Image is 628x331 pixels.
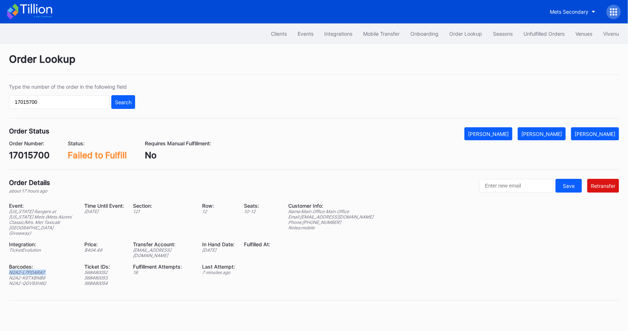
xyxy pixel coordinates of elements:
[68,150,127,160] div: Failed to Fulfill
[9,275,75,281] div: N2A2-K6TXBNB6
[9,127,49,135] div: Order Status
[202,270,235,275] div: 7 minutes ago
[133,247,193,258] div: [EMAIL_ADDRESS][DOMAIN_NAME]
[556,179,582,193] button: Save
[133,209,193,214] div: 121
[9,179,50,186] div: Order Details
[603,31,619,37] div: Vivenu
[9,264,75,270] div: Barcodes:
[521,131,562,137] div: [PERSON_NAME]
[84,209,124,214] div: [DATE]
[244,203,270,209] div: Seats:
[468,131,509,137] div: [PERSON_NAME]
[271,31,287,37] div: Clients
[244,241,270,247] div: Fulfilled At:
[68,140,127,146] div: Status:
[550,9,588,15] div: Mets Secondary
[9,84,135,90] div: Type the number of the order in the following field
[266,27,292,40] button: Clients
[464,127,512,140] button: [PERSON_NAME]
[444,27,487,40] button: Order Lookup
[202,241,235,247] div: In Hand Date:
[479,179,554,193] input: Enter new email
[202,203,235,209] div: Row:
[288,225,373,230] div: Notes: mobile
[145,140,211,146] div: Requires Manual Fulfillment:
[84,203,124,209] div: Time Until Event:
[518,127,566,140] button: [PERSON_NAME]
[133,264,193,270] div: Fulfillment Attempts:
[410,31,438,37] div: Onboarding
[363,31,400,37] div: Mobile Transfer
[84,281,124,286] div: 568480054
[9,140,50,146] div: Order Number:
[9,270,75,275] div: N2A2-L7PDARA7
[575,31,592,37] div: Venues
[84,270,124,275] div: 568480052
[9,188,50,194] div: about 17 hours ago
[202,247,235,253] div: [DATE]
[133,203,193,209] div: Section:
[9,203,75,209] div: Event:
[563,183,575,189] div: Save
[591,183,615,189] div: Retransfer
[544,5,601,18] button: Mets Secondary
[358,27,405,40] button: Mobile Transfer
[598,27,624,40] button: Vivenu
[319,27,358,40] button: Integrations
[111,95,135,109] button: Search
[587,179,619,193] button: Retransfer
[9,281,75,286] div: N2A2-QGV93H6G
[202,209,235,214] div: 12
[84,247,124,253] div: $ 404.49
[133,270,193,275] div: 18
[288,214,373,220] div: Email: [EMAIL_ADDRESS][DOMAIN_NAME]
[9,95,110,109] input: GT59662
[9,150,50,160] div: 17015700
[575,131,615,137] div: [PERSON_NAME]
[298,31,313,37] div: Events
[84,241,124,247] div: Price:
[84,275,124,281] div: 568480053
[292,27,319,40] button: Events
[493,31,513,37] div: Seasons
[524,31,565,37] div: Unfulfilled Orders
[9,209,75,236] div: [US_STATE] Rangers at [US_STATE] Mets (Mets Alumni Classic/Mrs. Met Taxicab [GEOGRAPHIC_DATA] Giv...
[449,31,482,37] div: Order Lookup
[84,264,124,270] div: Ticket IDs:
[487,27,518,40] button: Seasons
[570,27,598,40] button: Venues
[145,150,211,160] div: No
[202,264,235,270] div: Last Attempt:
[115,99,132,105] div: Search
[9,241,75,247] div: Integration:
[133,241,193,247] div: Transfer Account:
[288,209,373,214] div: Name: Main Office Main Office
[518,27,570,40] button: Unfulfilled Orders
[571,127,619,140] button: [PERSON_NAME]
[405,27,444,40] button: Onboarding
[324,31,352,37] div: Integrations
[244,209,270,214] div: 10 - 12
[9,53,619,75] div: Order Lookup
[9,247,75,253] div: TicketEvolution
[288,203,373,209] div: Customer Info:
[288,220,373,225] div: Phone: [PHONE_NUMBER]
